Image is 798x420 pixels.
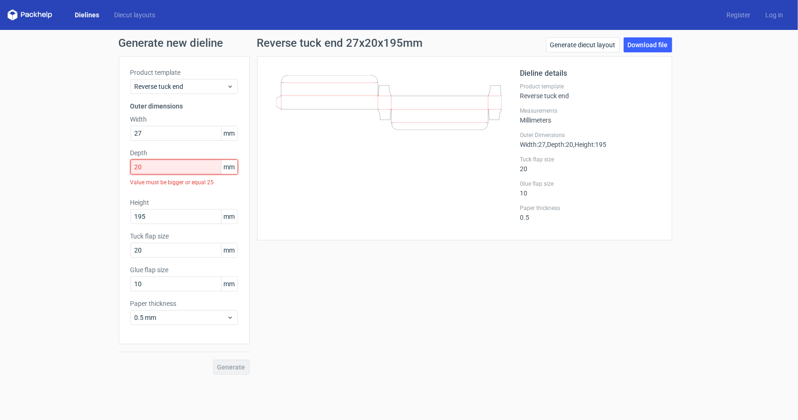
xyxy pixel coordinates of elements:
label: Glue flap size [520,180,661,188]
a: Register [719,10,758,20]
div: Value must be bigger or equal 25 [130,174,238,190]
span: mm [221,243,237,257]
label: Width [130,115,238,124]
div: 20 [520,156,661,173]
span: 0.5 mm [135,313,227,322]
div: 0.5 [520,204,661,221]
label: Product template [520,83,661,90]
label: Glue flap size [130,265,238,275]
span: mm [221,210,237,224]
a: Download file [624,37,672,52]
a: Diecut layouts [107,10,163,20]
label: Product template [130,68,238,77]
a: Generate diecut layout [546,37,620,52]
div: Reverse tuck end [520,83,661,100]
div: Millimeters [520,107,661,124]
span: mm [221,160,237,174]
label: Height [130,198,238,207]
a: Dielines [67,10,107,20]
span: , Height : 195 [574,141,607,148]
label: Tuck flap size [520,156,661,163]
span: Reverse tuck end [135,82,227,91]
label: Tuck flap size [130,232,238,241]
span: Width : 27 [520,141,546,148]
h3: Outer dimensions [130,101,238,111]
label: Depth [130,148,238,158]
h1: Generate new dieline [119,37,680,49]
label: Paper thickness [520,204,661,212]
span: , Depth : 20 [546,141,574,148]
h1: Reverse tuck end 27x20x195mm [257,37,423,49]
label: Outer Dimensions [520,131,661,139]
div: 10 [520,180,661,197]
span: mm [221,277,237,291]
a: Log in [758,10,791,20]
label: Paper thickness [130,299,238,308]
h2: Dieline details [520,68,661,79]
label: Measurements [520,107,661,115]
span: mm [221,126,237,140]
